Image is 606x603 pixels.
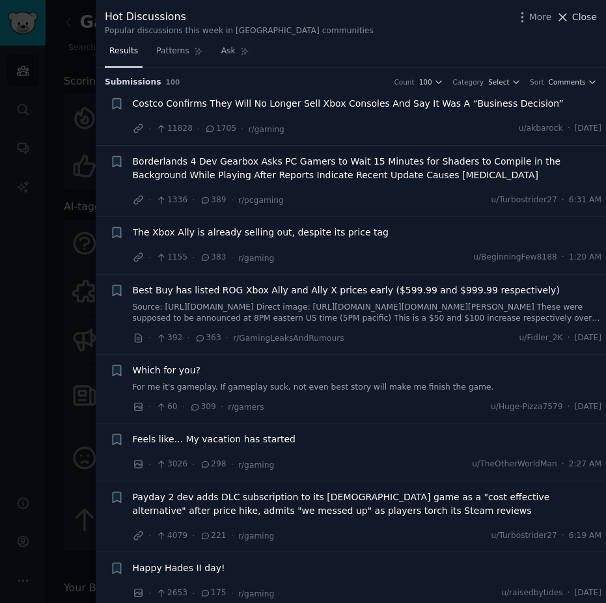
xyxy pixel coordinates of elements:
a: Payday 2 dev adds DLC subscription to its [DEMOGRAPHIC_DATA] game as a "cost effective alternativ... [133,490,602,518]
button: Close [556,10,597,24]
span: · [148,122,151,136]
span: r/GamingLeaksAndRumours [233,334,344,343]
span: · [192,458,195,472]
span: · [192,251,195,265]
span: u/akbarock [519,123,563,135]
span: u/Huge-Pizza7579 [491,401,563,413]
span: · [192,193,195,207]
span: · [562,252,564,263]
span: 2653 [156,587,187,599]
span: · [568,123,570,135]
span: · [230,529,233,543]
span: 11828 [156,123,192,135]
span: · [148,193,151,207]
button: 100 [419,77,444,87]
span: · [148,331,151,345]
span: 1:20 AM [569,252,601,263]
span: · [230,458,233,472]
span: r/gaming [238,254,274,263]
span: u/Fidler_2K [519,332,563,344]
span: · [230,587,233,600]
span: r/pcgaming [238,196,284,205]
span: 175 [200,587,227,599]
a: Costco Confirms They Will No Longer Sell Xbox Consoles And Say It Was A “Business Decision” [133,97,564,111]
span: [DATE] [575,401,601,413]
span: 309 [189,401,216,413]
span: · [192,529,195,543]
span: · [241,122,243,136]
span: u/TheOtherWorldMan [472,459,557,470]
span: · [226,331,228,345]
button: Select [488,77,521,87]
span: [DATE] [575,123,601,135]
a: Borderlands 4 Dev Gearbox Asks PC Gamers to Wait 15 Minutes for Shaders to Compile in the Backgro... [133,155,602,182]
span: More [529,10,552,24]
span: 100 [166,78,180,86]
a: Ask [217,41,254,68]
button: More [516,10,552,24]
a: For me it's gameplay. If gameplay suck, not even best story will make me finish the game. [133,382,602,394]
span: · [230,193,233,207]
span: 363 [195,332,221,344]
span: 1155 [156,252,187,263]
span: · [148,251,151,265]
span: 1336 [156,194,187,206]
a: Which for you? [133,364,200,377]
span: u/Turbostrider27 [491,194,557,206]
span: u/BeginningFew8188 [473,252,557,263]
span: · [148,458,151,472]
span: 383 [200,252,227,263]
span: · [192,587,195,600]
span: · [568,332,570,344]
span: r/gaming [238,531,274,541]
span: 389 [200,194,227,206]
a: Source: [URL][DOMAIN_NAME] Direct image: [URL][DOMAIN_NAME][DOMAIN_NAME][PERSON_NAME] These were ... [133,302,602,325]
span: · [562,530,564,542]
span: · [568,401,570,413]
span: r/gaming [238,589,274,598]
div: Count [394,77,414,87]
span: u/raisedbytides [501,587,562,599]
span: u/Turbostrider27 [491,530,557,542]
span: Comments [549,77,586,87]
span: · [182,400,185,414]
span: Patterns [156,46,189,57]
span: 60 [156,401,177,413]
span: Ask [221,46,236,57]
a: Happy Hades II day! [133,561,225,575]
span: · [187,331,189,345]
a: Results [105,41,143,68]
span: 2:27 AM [569,459,601,470]
div: Popular discussions this week in [GEOGRAPHIC_DATA] communities [105,25,374,37]
span: Select [488,77,509,87]
span: r/gaming [238,461,274,470]
span: 392 [156,332,182,344]
div: Sort [530,77,544,87]
span: 6:19 AM [569,530,601,542]
span: 4079 [156,530,187,542]
div: Hot Discussions [105,9,374,25]
span: · [568,587,570,599]
span: Submission s [105,77,161,88]
span: 3026 [156,459,187,470]
a: The Xbox Ally is already selling out, despite its price tag [133,226,389,239]
span: r/gamers [228,403,264,412]
span: · [562,459,564,470]
span: 6:31 AM [569,194,601,206]
span: 221 [200,530,227,542]
span: 100 [419,77,432,87]
a: Feels like... My vacation has started [133,433,296,446]
span: · [221,400,223,414]
div: Category [452,77,484,87]
a: Best Buy has listed ROG Xbox Ally and Ally X prices early ($599.99 and $999.99 respectively) [133,284,560,297]
span: · [562,194,564,206]
span: [DATE] [575,587,601,599]
span: · [148,587,151,600]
